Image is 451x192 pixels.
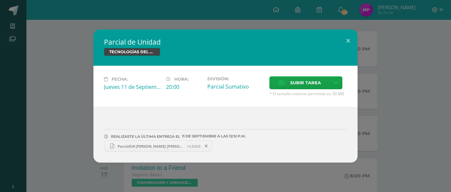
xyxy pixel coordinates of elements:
[111,134,180,139] span: REALIZASTE LA ÚLTIMA ENTREGA EL
[269,91,347,96] span: * El tamaño máximo permitido es 50 MB
[104,48,160,56] span: TECNOLOGÍAS DEL APRENDIZAJE Y LA COMUNICACIÓN
[114,144,187,149] span: ParcialU4 [PERSON_NAME] [PERSON_NAME].xlsx
[207,83,264,90] div: Parcial Sumativo
[104,37,347,47] h2: Parcial de Unidad
[104,140,212,152] a: ParcialU4 [PERSON_NAME] [PERSON_NAME].xlsx 14.83KB
[290,77,321,89] span: Subir tarea
[339,29,358,52] button: Close (Esc)
[201,142,212,150] span: Remover entrega
[166,83,202,91] div: 20:00
[174,77,189,82] span: Hora:
[187,144,200,149] span: 14.83KB
[207,76,264,81] label: División:
[104,83,161,91] div: Jueves 11 de Septiembre
[112,77,128,82] span: Fecha:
